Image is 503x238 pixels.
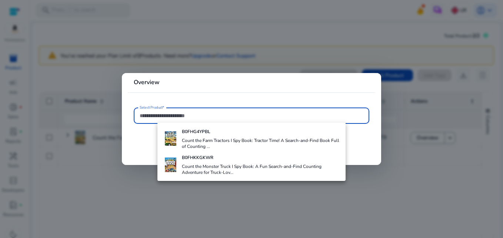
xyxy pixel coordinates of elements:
[182,138,340,149] h4: Count the Farm Tractors I Spy Book: Tractor Time! A Search-and-Find Book Full of Counting ...
[134,78,160,86] b: Overview
[140,105,164,110] mat-label: Select Product*
[163,158,178,172] img: 51aTPS-RQtL._SX38_SY50_CR,0,0,38,50_.jpg
[182,155,213,161] b: B0FHKKGKWR
[182,129,210,135] b: B0FHG4YPBL
[163,131,178,146] img: 51iSV+GitwL._SX38_SY50_CR,0,0,38,50_.jpg
[182,163,340,175] h4: Count the Monster Truck I Spy Book: A Fun Search-and-Find Counting Adventure for Truck-Lov...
